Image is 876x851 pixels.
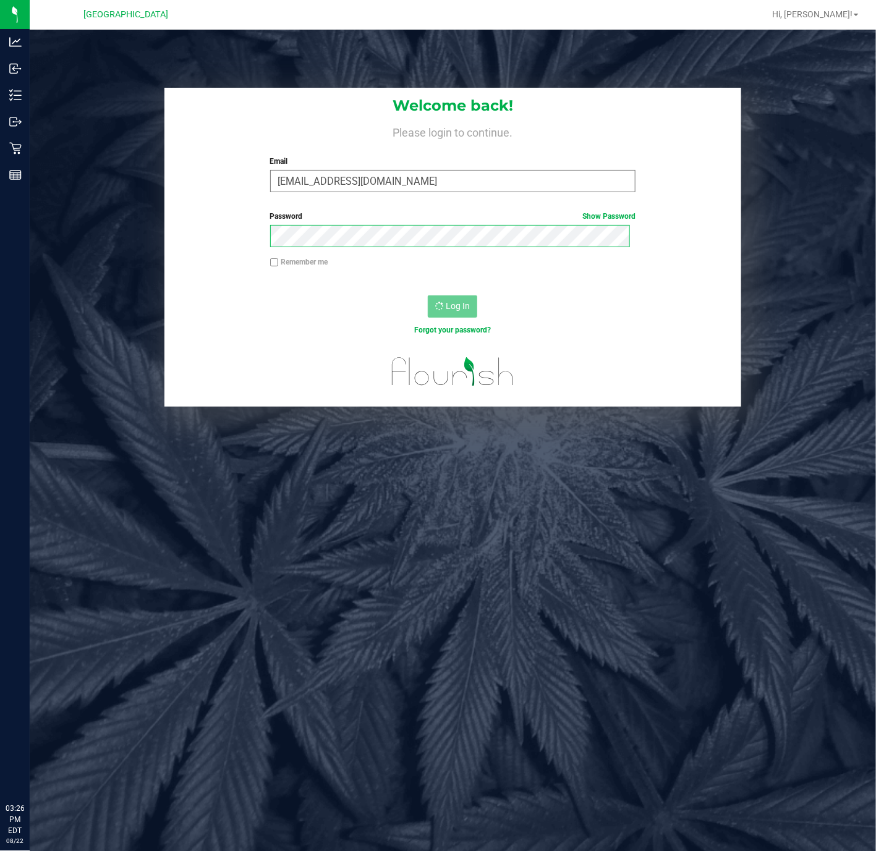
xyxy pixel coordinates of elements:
label: Email [270,156,636,167]
inline-svg: Outbound [9,116,22,128]
h1: Welcome back! [164,98,741,114]
p: 03:26 PM EDT [6,803,24,836]
inline-svg: Inventory [9,89,22,101]
inline-svg: Analytics [9,36,22,48]
p: 08/22 [6,836,24,845]
a: Forgot your password? [414,326,491,334]
span: Hi, [PERSON_NAME]! [772,9,853,19]
span: Password [270,212,303,221]
input: Remember me [270,258,279,267]
h4: Please login to continue. [164,124,741,138]
span: [GEOGRAPHIC_DATA] [84,9,169,20]
span: Log In [446,301,470,311]
inline-svg: Reports [9,169,22,181]
inline-svg: Retail [9,142,22,155]
a: Show Password [582,212,636,221]
button: Log In [428,295,477,318]
inline-svg: Inbound [9,62,22,75]
img: flourish_logo.svg [381,349,525,395]
label: Remember me [270,256,328,268]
